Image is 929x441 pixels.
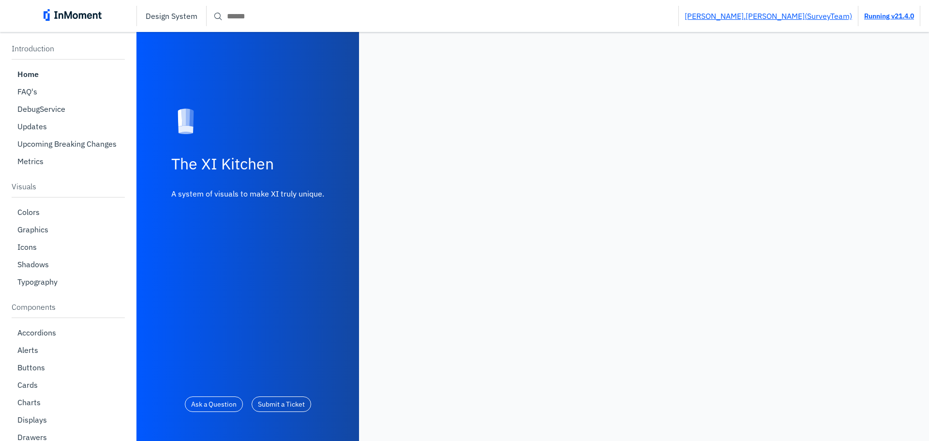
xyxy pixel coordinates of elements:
pre: Ask a Question [191,400,237,409]
p: DebugService [17,104,65,114]
p: Typography [17,277,58,287]
p: Upcoming Breaking Changes [17,139,117,149]
p: Metrics [17,156,44,166]
button: Submit a Ticket [252,396,311,412]
p: Icons [17,242,37,252]
p: Components [12,302,125,312]
a: Running v21.4.0 [864,12,914,20]
button: Ask a Question [185,396,243,412]
input: Search [207,7,678,25]
p: Shadows [17,259,49,269]
p: Alerts [17,345,38,355]
p: Cards [17,380,38,390]
b: Home [17,69,39,79]
a: [PERSON_NAME].[PERSON_NAME](SurveyTeam) [685,11,852,21]
p: FAQ's [17,87,37,96]
p: Design System [146,11,197,21]
p: Colors [17,207,40,217]
h2: The XI Kitchen [171,154,324,174]
p: Buttons [17,363,45,372]
pre: Submit a Ticket [258,400,305,409]
img: kitchen [171,107,200,137]
p: Accordions [17,328,56,337]
img: inmoment_main_full_color [44,9,102,21]
p: Visuals [12,182,125,191]
p: Graphics [17,225,48,234]
p: Displays [17,415,47,425]
p: Updates [17,122,47,131]
p: Charts [17,397,41,407]
p: A system of visuals to make XI truly unique. [171,189,324,198]
span: search icon [212,10,224,22]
